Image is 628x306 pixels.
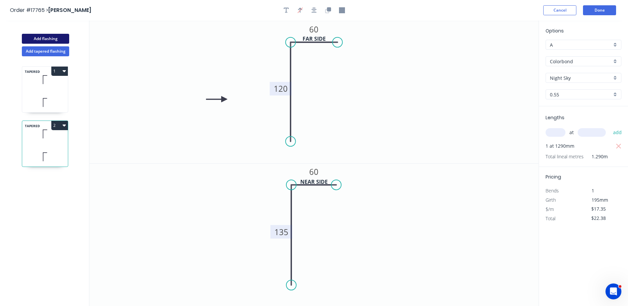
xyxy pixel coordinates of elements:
button: 2 [51,121,68,130]
button: add [610,127,625,138]
button: Cancel [543,5,576,15]
span: at [569,128,574,137]
button: Done [583,5,616,15]
span: Total [546,215,556,222]
span: 1 [592,187,594,194]
input: Thickness [550,91,612,98]
span: Bends [546,187,559,194]
span: Order #17765 > [10,6,48,14]
span: 1.290m [584,152,608,161]
iframe: Intercom live chat [605,283,621,299]
tspan: 135 [275,226,289,237]
tspan: 120 [274,83,288,94]
tspan: 60 [310,166,319,177]
span: $/m [546,206,554,212]
input: Colour [550,75,612,81]
span: Pricing [546,174,561,180]
button: Add flashing [22,34,69,44]
span: Lengths [546,114,564,121]
input: Material [550,58,612,65]
span: Total lineal metres [546,152,584,161]
button: Add tapered flashing [22,46,69,56]
tspan: 60 [310,24,319,35]
button: 1 [51,67,68,76]
span: 195mm [592,197,608,203]
input: Price level [550,41,612,48]
span: 1 at 1290mm [546,141,574,151]
span: Options [546,27,564,34]
span: [PERSON_NAME] [48,6,91,14]
svg: 0 [89,21,539,163]
span: Girth [546,197,556,203]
